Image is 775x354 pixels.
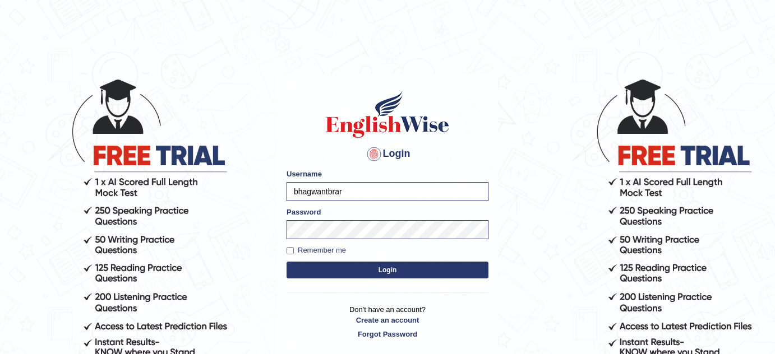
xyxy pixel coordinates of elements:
[287,207,321,217] label: Password
[324,89,451,139] img: Logo of English Wise sign in for intelligent practice with AI
[287,329,488,339] a: Forgot Password
[287,315,488,325] a: Create an account
[287,304,488,339] p: Don't have an account?
[287,245,346,256] label: Remember me
[287,247,294,254] input: Remember me
[287,262,488,278] button: Login
[287,145,488,163] h4: Login
[287,169,322,179] label: Username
